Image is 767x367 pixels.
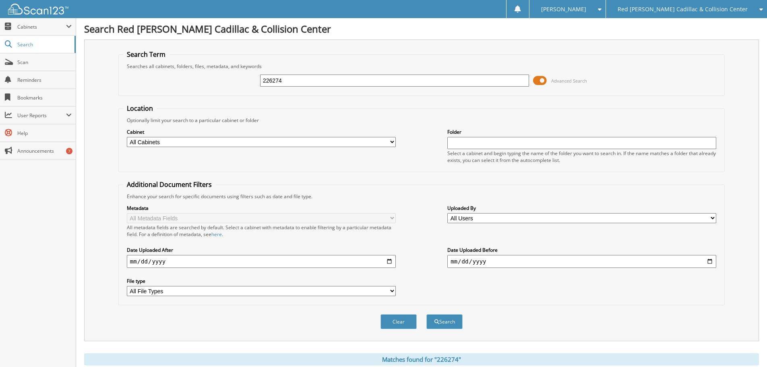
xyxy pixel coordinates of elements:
[123,104,157,113] legend: Location
[447,129,716,135] label: Folder
[127,224,396,238] div: All metadata fields are searched by default. Select a cabinet with metadata to enable filtering b...
[17,41,70,48] span: Search
[17,59,72,66] span: Scan
[541,7,586,12] span: [PERSON_NAME]
[127,278,396,284] label: File type
[551,78,587,84] span: Advanced Search
[123,117,720,124] div: Optionally limit your search to a particular cabinet or folder
[127,255,396,268] input: start
[8,4,68,15] img: scan123-logo-white.svg
[211,231,222,238] a: here
[618,7,748,12] span: Red [PERSON_NAME] Cadillac & Collision Center
[447,255,716,268] input: end
[123,180,216,189] legend: Additional Document Filters
[447,150,716,164] div: Select a cabinet and begin typing the name of the folder you want to search in. If the name match...
[447,247,716,253] label: Date Uploaded Before
[447,205,716,211] label: Uploaded By
[84,22,759,35] h1: Search Red [PERSON_NAME] Cadillac & Collision Center
[66,148,72,154] div: 7
[123,50,170,59] legend: Search Term
[380,314,417,329] button: Clear
[127,247,396,253] label: Date Uploaded After
[84,353,759,365] div: Matches found for "226274"
[17,130,72,137] span: Help
[127,205,396,211] label: Metadata
[17,112,66,119] span: User Reports
[426,314,463,329] button: Search
[17,23,66,30] span: Cabinets
[17,94,72,101] span: Bookmarks
[17,77,72,83] span: Reminders
[123,193,720,200] div: Enhance your search for specific documents using filters such as date and file type.
[123,63,720,70] div: Searches all cabinets, folders, files, metadata, and keywords
[127,129,396,135] label: Cabinet
[17,147,72,154] span: Announcements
